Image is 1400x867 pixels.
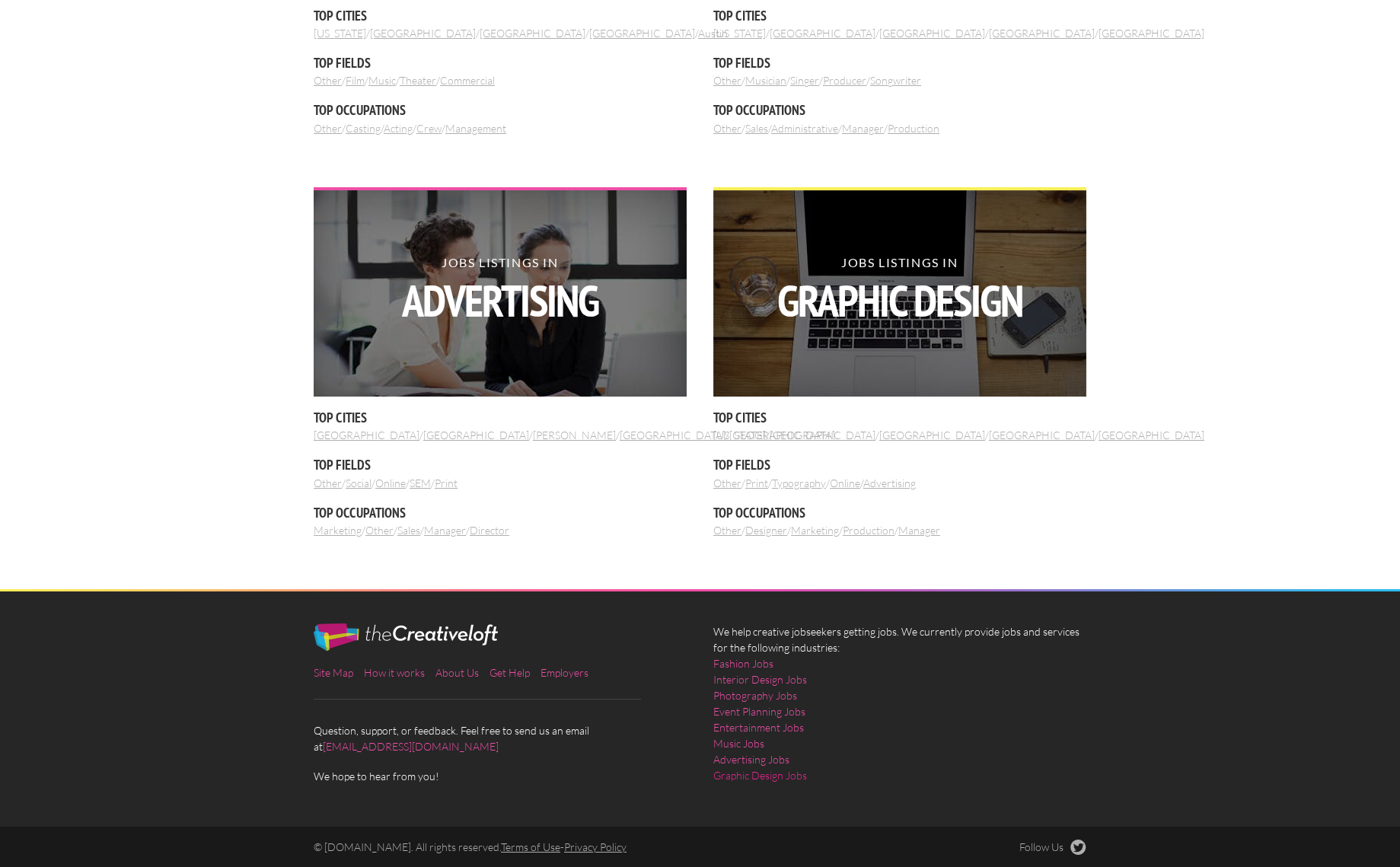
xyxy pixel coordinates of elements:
[1099,27,1204,40] a: [GEOGRAPHIC_DATA]
[713,751,789,767] a: Advertising Jobs
[770,429,875,441] a: [GEOGRAPHIC_DATA]
[301,840,901,855] div: © [DOMAIN_NAME]. All rights reserved. -
[314,408,687,427] h5: Top Cities
[589,27,695,40] a: [GEOGRAPHIC_DATA]
[713,53,1086,72] h5: Top Fields
[314,666,353,679] a: Site Map
[365,524,394,537] a: Other
[713,767,807,783] a: Graphic Design Jobs
[314,187,687,397] a: Jobs Listings inAdvertising
[713,408,1086,427] h5: Top Cities
[745,74,786,87] a: Musician
[314,190,687,397] img: two women in advertising smiling and looking at a computer
[870,74,921,87] a: Songwriter
[424,524,466,537] a: Manager
[713,503,1086,522] h5: Top Occupations
[713,6,1086,25] h5: Top Cities
[423,429,529,441] a: [GEOGRAPHIC_DATA]
[713,703,805,719] a: Event Planning Jobs
[698,27,728,40] a: Austin
[713,187,1086,397] a: Jobs Listings inGraphic Design
[772,477,826,489] a: Typography
[470,524,509,537] a: Director
[346,74,365,87] a: Film
[314,74,342,87] a: Other
[713,455,1086,474] h5: Top Fields
[713,74,741,87] a: Other
[375,477,406,489] a: Online
[384,122,413,135] a: Acting
[745,524,787,537] a: Designer
[898,524,940,537] a: Manager
[713,719,804,735] a: Entertainment Jobs
[314,187,687,537] div: / / / / / / / / / / / /
[713,655,773,671] a: Fashion Jobs
[400,74,436,87] a: Theater
[745,122,768,135] a: Sales
[314,279,687,323] strong: Advertising
[989,429,1095,441] a: [GEOGRAPHIC_DATA]
[416,122,442,135] a: Crew
[1099,429,1204,441] a: [GEOGRAPHIC_DATA]
[823,74,866,87] a: Producer
[713,122,741,135] a: Other
[564,840,627,853] a: Privacy Policy
[314,503,687,522] h5: Top Occupations
[713,687,797,703] a: Photography Jobs
[397,524,420,537] a: Sales
[314,429,419,441] a: [GEOGRAPHIC_DATA]
[713,735,764,751] a: Music Jobs
[314,477,342,489] a: Other
[713,671,807,687] a: Interior Design Jobs
[879,27,985,40] a: [GEOGRAPHIC_DATA]
[314,623,498,651] img: The Creative Loft
[843,524,895,537] a: Production
[863,477,916,489] a: Advertising
[440,74,495,87] a: Commercial
[445,122,506,135] a: Management
[368,74,396,87] a: Music
[541,666,588,679] a: Employers
[842,122,884,135] a: Manager
[314,257,687,323] h2: Jobs Listings in
[713,279,1086,323] strong: Graphic Design
[501,840,560,853] a: Terms of Use
[323,740,499,753] a: [EMAIL_ADDRESS][DOMAIN_NAME]
[1019,840,1086,855] a: Follow Us
[790,74,819,87] a: Singer
[879,429,985,441] a: [GEOGRAPHIC_DATA]
[314,455,687,474] h5: Top Fields
[370,27,476,40] a: [GEOGRAPHIC_DATA]
[346,122,381,135] a: Casting
[435,666,479,679] a: About Us
[314,53,687,72] h5: Top Fields
[301,623,700,784] div: Question, support, or feedback. Feel free to send us an email at
[410,477,431,489] a: SEM
[490,666,530,679] a: Get Help
[620,429,726,441] a: [GEOGRAPHIC_DATA]
[314,122,342,135] a: Other
[480,27,585,40] a: [GEOGRAPHIC_DATA]
[713,429,766,441] a: [US_STATE]
[888,122,939,135] a: Production
[791,524,839,537] a: Marketing
[713,477,741,489] a: Other
[830,477,860,489] a: Online
[314,100,687,120] h5: Top Occupations
[700,623,1100,795] div: We help creative jobseekers getting jobs. We currently provide jobs and services for the followin...
[533,429,616,441] a: [PERSON_NAME]
[314,27,366,40] a: [US_STATE]
[745,477,768,489] a: Print
[713,524,741,537] a: Other
[435,477,458,489] a: Print
[713,100,1086,120] h5: Top Occupations
[770,27,875,40] a: [GEOGRAPHIC_DATA]
[314,524,362,537] a: Marketing
[713,190,1086,397] img: Mackbook air on wooden table with glass of water and iPhone next to it
[989,27,1095,40] a: [GEOGRAPHIC_DATA]
[314,768,687,784] span: We hope to hear from you!
[713,257,1086,323] h2: Jobs Listings in
[713,27,766,40] a: [US_STATE]
[771,122,838,135] a: Administrative
[364,666,425,679] a: How it works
